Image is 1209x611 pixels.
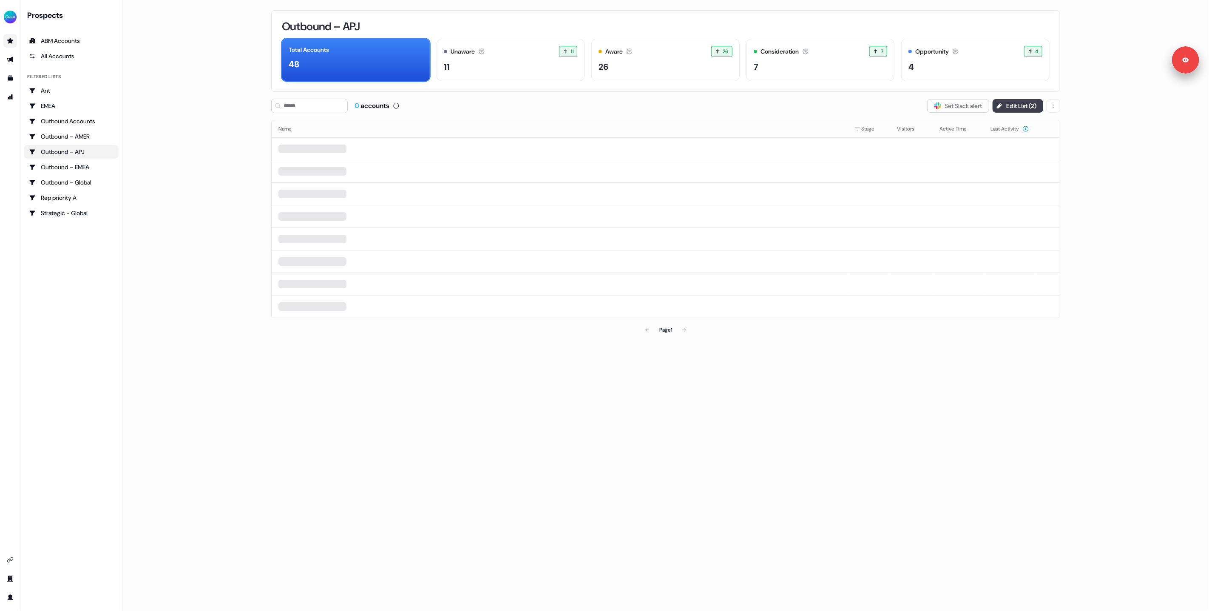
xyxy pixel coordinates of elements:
div: 4 [908,60,914,73]
div: ABM Accounts [29,37,114,45]
th: Name [272,120,848,137]
div: Consideration [761,47,799,56]
div: Prospects [27,10,119,20]
a: Go to Outbound – AMER [24,130,119,143]
span: 0 [355,101,360,110]
div: Unaware [451,47,475,56]
span: 11 [570,47,573,56]
button: Edit List (2) [993,99,1043,113]
div: 26 [599,60,608,73]
a: Go to EMEA [24,99,119,113]
div: accounts [355,101,389,111]
a: Go to profile [3,591,17,604]
div: All Accounts [29,52,114,60]
span: 26 [723,47,729,56]
div: 11 [444,60,450,73]
div: Ant [29,86,114,95]
div: Aware [605,47,623,56]
div: Rep priority A [29,193,114,202]
span: 4 [1036,47,1039,56]
a: Go to templates [3,71,17,85]
a: Go to Strategic - Global [24,206,119,220]
a: Go to prospects [3,34,17,48]
div: Filtered lists [27,73,61,80]
button: Set Slack alert [927,99,989,113]
button: Visitors [897,121,925,136]
a: Go to team [3,572,17,585]
a: ABM Accounts [24,34,119,48]
div: 7 [754,60,758,73]
div: Outbound Accounts [29,117,114,125]
div: Outbound – Global [29,178,114,187]
a: Go to Ant [24,84,119,97]
a: Go to integrations [3,553,17,567]
button: Last Activity [990,121,1029,136]
div: Stage [854,125,883,133]
a: Go to outbound experience [3,53,17,66]
div: 48 [289,58,299,71]
div: Outbound – APJ [29,148,114,156]
button: Active Time [939,121,977,136]
div: Opportunity [915,47,949,56]
div: Outbound – AMER [29,132,114,141]
a: Go to Outbound – EMEA [24,160,119,174]
h3: Outbound – APJ [282,21,360,32]
a: Go to Outbound – Global [24,176,119,189]
div: Total Accounts [289,45,329,54]
div: Strategic - Global [29,209,114,217]
div: Page 1 [659,326,672,334]
div: EMEA [29,102,114,110]
a: Go to Outbound Accounts [24,114,119,128]
div: Outbound – EMEA [29,163,114,171]
a: Go to attribution [3,90,17,104]
span: 7 [881,47,883,56]
a: All accounts [24,49,119,63]
a: Go to Rep priority A [24,191,119,205]
a: Go to Outbound – APJ [24,145,119,159]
